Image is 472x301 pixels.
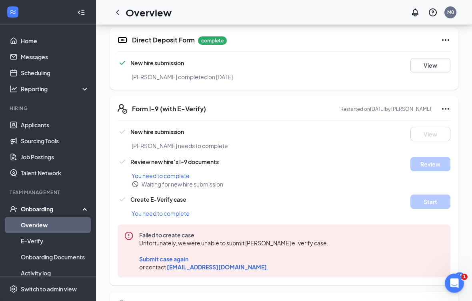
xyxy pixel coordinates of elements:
[132,210,190,217] span: You need to complete
[130,159,219,166] span: Review new hire’s I-9 documents
[10,189,88,196] div: Team Management
[132,142,228,150] span: [PERSON_NAME] needs to complete
[132,74,233,81] span: [PERSON_NAME] completed on [DATE]
[113,8,122,17] svg: ChevronLeft
[132,181,139,188] svg: Blocked
[9,8,17,16] svg: WorkstreamLogo
[118,195,127,205] svg: Checkmark
[428,8,438,17] svg: QuestionInfo
[118,127,127,137] svg: Checkmark
[410,58,450,73] button: View
[21,165,89,181] a: Talent Network
[441,36,450,45] svg: Ellipses
[142,181,223,189] span: Waiting for new hire submission
[139,231,328,239] span: Failed to create case
[410,8,420,17] svg: Notifications
[21,49,89,65] a: Messages
[132,105,206,114] h5: Form I-9 (with E-Verify)
[130,128,184,136] span: New hire submission
[21,249,89,265] a: Onboarding Documents
[130,60,184,67] span: New hire submission
[139,256,188,263] span: Submit case again
[21,65,89,81] a: Scheduling
[21,85,90,93] div: Reporting
[167,264,267,271] span: [EMAIL_ADDRESS][DOMAIN_NAME]
[10,85,18,93] svg: Analysis
[10,205,18,213] svg: UserCheck
[340,106,431,113] p: Restarted on [DATE] by [PERSON_NAME]
[118,157,127,167] svg: Checkmark
[21,33,89,49] a: Home
[118,104,127,114] svg: FormI9EVerifyIcon
[139,255,328,271] span: or contact
[21,117,89,133] a: Applicants
[21,133,89,149] a: Sourcing Tools
[139,239,328,247] span: Unfortunately, we were unable to submit [PERSON_NAME] e-verify case.
[410,195,450,209] button: Start
[21,233,89,249] a: E-Verify
[455,273,464,279] div: 15
[447,9,454,16] div: M0
[132,173,190,180] span: You need to complete
[130,196,186,203] span: Create E-Verify case
[21,285,77,293] div: Switch to admin view
[21,205,82,213] div: Onboarding
[21,265,89,281] a: Activity log
[77,8,85,16] svg: Collapse
[441,104,450,114] svg: Ellipses
[118,58,127,68] svg: Checkmark
[445,274,464,293] iframe: Intercom live chat
[124,231,134,241] svg: Error
[167,264,268,271] a: [EMAIL_ADDRESS][DOMAIN_NAME].
[21,217,89,233] a: Overview
[10,105,88,112] div: Hiring
[126,6,172,19] h1: Overview
[132,36,195,45] h5: Direct Deposit Form
[118,36,127,45] svg: DirectDepositIcon
[21,149,89,165] a: Job Postings
[410,127,450,142] button: View
[10,285,18,293] svg: Settings
[198,37,227,45] p: complete
[410,157,450,172] button: Review
[461,274,468,280] span: 1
